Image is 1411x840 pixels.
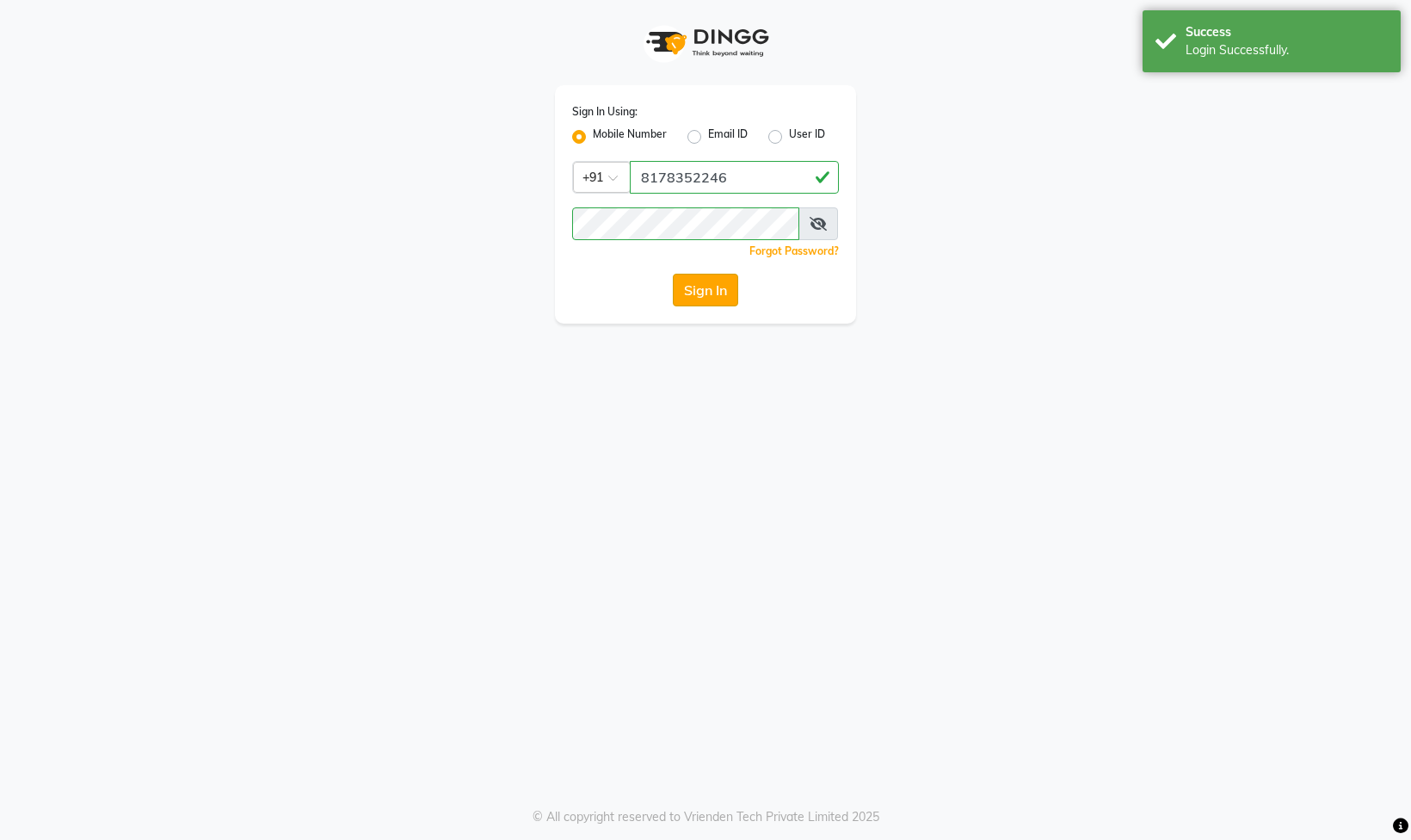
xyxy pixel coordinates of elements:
[789,127,825,147] label: User ID
[673,274,738,306] button: Sign In
[637,17,774,68] img: logo1.svg
[749,244,839,257] a: Forgot Password?
[572,104,638,120] label: Sign In Using:
[1186,41,1388,59] div: Login Successfully.
[572,207,799,240] input: Username
[708,127,748,147] label: Email ID
[593,127,667,147] label: Mobile Number
[630,161,839,194] input: Username
[1186,23,1388,41] div: Success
